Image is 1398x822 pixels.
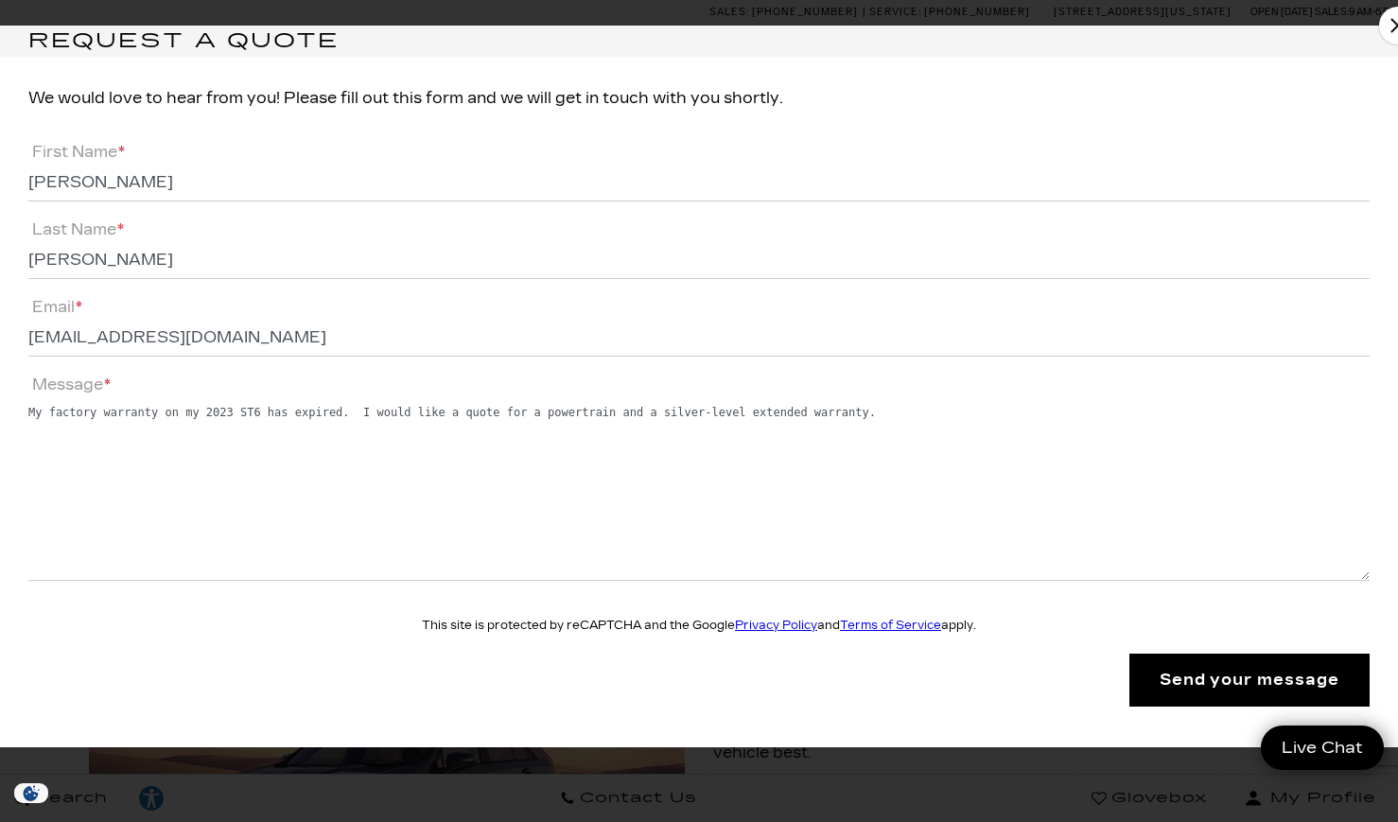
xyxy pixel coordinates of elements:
[28,139,1370,707] form: Contact Us
[28,398,1370,581] textarea: Message*
[735,619,817,632] a: Privacy Policy
[28,298,82,316] label: Email
[28,321,1370,357] input: Email*
[28,166,1370,201] input: First Name*
[28,243,1370,279] input: Last Name*
[28,220,124,238] label: Last Name
[840,619,941,632] a: Terms of Service
[1129,654,1370,707] input: Send your message
[9,783,53,803] img: Opt-Out Icon
[1261,726,1384,770] a: Live Chat
[422,619,976,632] small: This site is protected by reCAPTCHA and the Google and apply.
[28,376,111,394] label: Message
[28,143,125,161] label: First Name
[28,85,1370,112] p: We would love to hear from you! Please fill out this form and we will get in touch with you shortly.
[9,783,53,803] section: Click to Open Cookie Consent Modal
[28,26,1398,57] h3: Request a Quote
[1272,737,1372,759] span: Live Chat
